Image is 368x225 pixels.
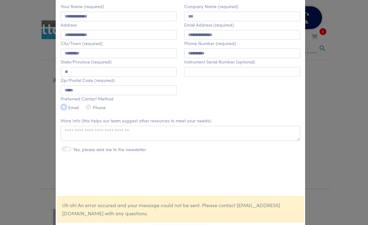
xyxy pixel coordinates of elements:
label: Your Name (required) [61,4,104,9]
label: Preferred Contact Method [61,96,113,101]
label: Company Name (required) [184,4,238,9]
label: Instrument Serial Number (optional) [184,59,255,64]
label: State/Province (required) [61,59,112,64]
label: Phone Number (required) [184,41,236,46]
iframe: reCAPTCHA [133,165,228,190]
label: Email [68,105,79,110]
label: City/Town (required) [61,41,103,46]
label: Phone [93,105,106,110]
label: Email Address (required) [184,22,234,28]
label: Yes, please add me to the newsletter [73,147,146,152]
p: Uh oh! An error occured and your message could not be sent. Please contact [EMAIL_ADDRESS][DOMAIN... [57,196,304,222]
label: Zip/Postal Code (required) [61,78,115,83]
label: More Info (this helps our team suggest other resources to meet your needs): [61,118,212,123]
label: Address [61,22,77,28]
